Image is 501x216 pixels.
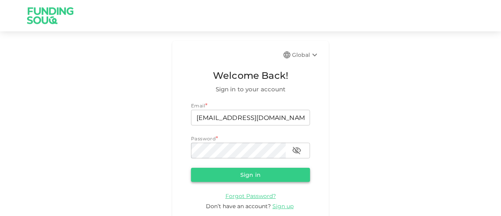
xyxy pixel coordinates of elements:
div: Global [292,50,319,60]
span: Sign up [272,203,294,210]
input: email [191,110,310,125]
span: Sign in to your account [191,85,310,94]
span: Welcome Back! [191,68,310,83]
span: Password [191,136,216,142]
button: Sign in [191,168,310,182]
input: password [191,143,286,158]
span: Email [191,103,205,109]
a: Forgot Password? [225,192,276,200]
span: Don’t have an account? [206,203,271,210]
